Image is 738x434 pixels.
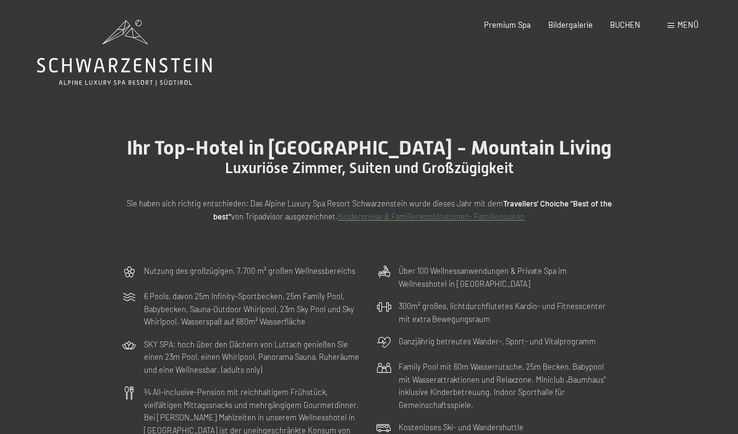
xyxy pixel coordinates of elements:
p: 6 Pools, davon 25m Infinity-Sportbecken, 25m Family Pool, Babybecken, Sauna-Outdoor Whirlpool, 23... [144,290,362,328]
p: Nutzung des großzügigen, 7.700 m² großen Wellnessbereichs [144,265,355,277]
p: Sie haben sich richtig entschieden: Das Alpine Luxury Spa Resort Schwarzenstein wurde dieses Jahr... [122,197,616,223]
a: Kinderpreise & Familienkonbinationen- Familiensuiten [338,211,525,221]
p: Kostenloses Ski- und Wandershuttle [399,421,524,433]
span: Menü [677,20,698,30]
strong: Travellers' Choiche "Best of the best" [213,198,612,221]
p: Über 100 Wellnessanwendungen & Private Spa im Wellnesshotel in [GEOGRAPHIC_DATA] [399,265,616,290]
a: BUCHEN [610,20,640,30]
span: Ihr Top-Hotel in [GEOGRAPHIC_DATA] - Mountain Living [127,136,612,160]
span: Luxuriöse Zimmer, Suiten und Großzügigkeit [225,160,514,177]
a: Premium Spa [484,20,531,30]
a: Bildergalerie [548,20,593,30]
p: SKY SPA: hoch über den Dächern von Luttach genießen Sie einen 23m Pool, einen Whirlpool, Panorama... [144,338,362,376]
p: Family Pool mit 60m Wasserrutsche, 25m Becken, Babypool mit Wasserattraktionen und Relaxzone. Min... [399,360,616,411]
p: 300m² großes, lichtdurchflutetes Kardio- und Fitnesscenter mit extra Bewegungsraum [399,300,616,325]
p: Ganzjährig betreutes Wander-, Sport- und Vitalprogramm [399,335,596,347]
